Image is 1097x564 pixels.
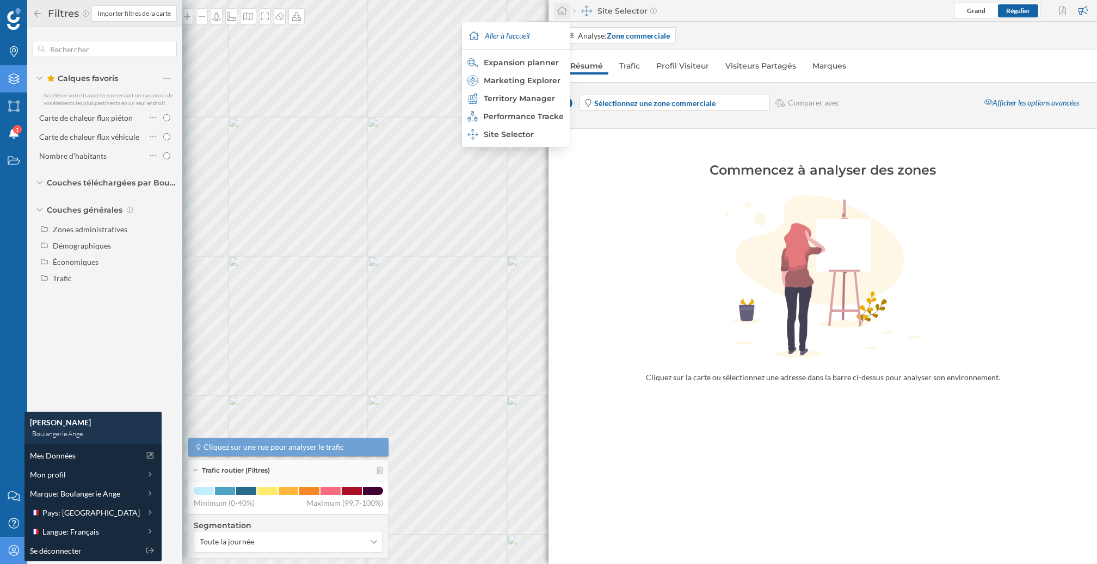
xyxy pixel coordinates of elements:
span: Grand [967,7,985,15]
h2: Filtres [42,5,82,22]
span: Mes Données [30,450,76,461]
img: Logo Geoblink [7,8,21,30]
div: Afficher les options avancées [978,94,1086,113]
img: search-areas.svg [467,57,478,68]
div: Commencez à analyser des zones [649,162,997,179]
span: Se déconnecter [30,545,82,556]
div: Territory Manager [467,93,563,104]
a: Visiteurs Partagés [720,57,802,75]
div: Démographiques [53,241,111,250]
a: Profil Visiteur [651,57,714,75]
div: Site Selector [573,5,657,16]
div: Marketing Explorer [467,75,563,86]
span: Minimum (0-40%) [194,498,255,509]
span: Comparer avec [788,97,840,108]
div: Site Selector [467,129,563,140]
img: dashboards-manager.svg [467,129,478,140]
span: 1 [16,124,19,135]
h4: Segmentation [194,520,383,531]
div: Zones administratives [53,225,127,234]
div: Économiques [53,257,98,266]
div: Aller à l'accueil [465,22,567,49]
span: Toute la journée [200,536,254,547]
a: Résumé [565,57,608,75]
span: Importer filtres de la carte [97,9,171,18]
span: Pays: [GEOGRAPHIC_DATA] [42,507,140,518]
div: Boulangerie Ange [30,428,156,439]
div: Nombre d'habitants [39,151,107,160]
span: Langue: Français [42,526,99,537]
a: Marques [807,57,852,75]
strong: Zone commerciale [607,31,670,40]
span: Trafic routier (Filtres) [202,466,270,475]
div: Performance Tracker [467,111,563,122]
img: territory-manager.svg [467,93,478,104]
div: Carte de chaleur flux piéton [39,113,133,122]
div: Analyse: [578,30,670,41]
div: Expansion planner [467,57,563,68]
span: Couches générales [47,204,122,215]
span: Calques favoris [47,73,118,84]
div: Cliquez sur la carte ou sélectionnez une adresse dans la barre ci-dessus pour analyser son enviro... [625,372,1021,383]
img: dashboards-manager.svg [581,5,592,16]
span: Accélérez votre travail en conservant un raccourci de vos éléments les plus pertinents en un seul... [44,92,173,106]
span: Régulier [1006,7,1030,15]
img: explorer.svg [467,75,478,86]
div: Carte de chaleur flux véhicule [39,132,139,141]
strong: Sélectionnez une zone commerciale [594,98,716,108]
span: Marque: Boulangerie Ange [30,488,120,499]
span: Maximum (99,7-100%) [306,498,383,509]
span: Support [23,8,62,17]
span: Cliquez sur une rue pour analyser le trafic [204,442,344,453]
span: Mon profil [30,469,66,480]
a: Trafic [614,57,645,75]
div: [PERSON_NAME] [30,417,156,428]
img: monitoring-360.svg [467,111,478,122]
div: Trafic [53,274,72,283]
span: Couches téléchargées par Boulangerie Ange [47,177,177,188]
